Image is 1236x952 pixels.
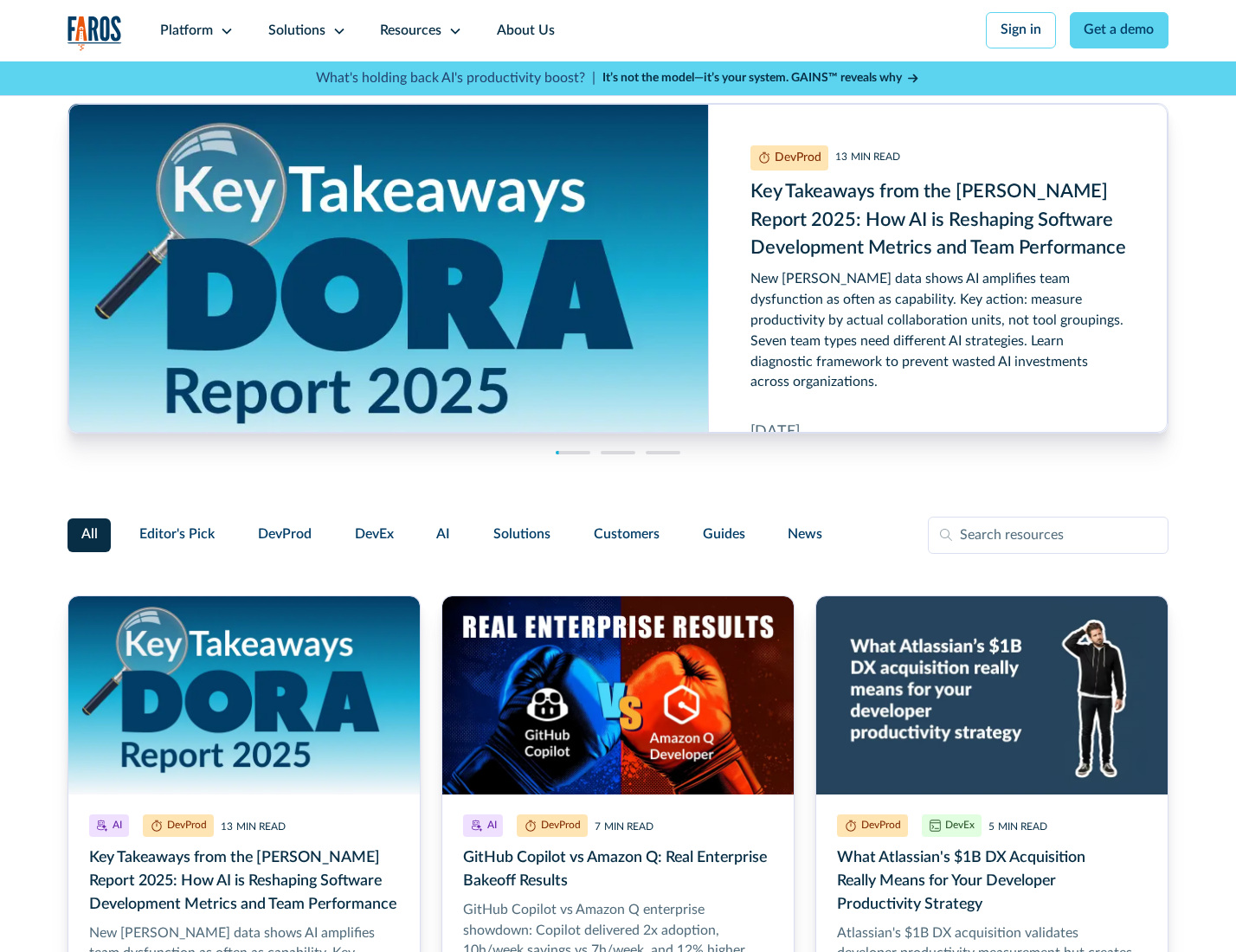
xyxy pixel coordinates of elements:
a: Get a demo [1070,12,1169,48]
span: DevEx [355,524,394,545]
img: Illustration of a boxing match of GitHub Copilot vs. Amazon Q. with real enterprise results. [442,596,794,794]
a: It’s not the model—it’s your system. GAINS™ reveals why [602,69,921,87]
span: Guides [703,524,745,545]
span: Customers [594,524,660,545]
strong: It’s not the model—it’s your system. GAINS™ reveals why [602,72,902,84]
div: Solutions [268,21,325,42]
a: Sign in [986,12,1056,48]
span: All [81,524,98,545]
div: Platform [160,21,213,42]
img: Developer scratching his head on a blue background [816,596,1168,794]
div: cms-link [68,104,1168,433]
input: Search resources [928,517,1168,555]
span: Solutions [493,524,550,545]
img: Logo of the analytics and reporting company Faros. [68,16,123,51]
img: Key takeaways from the DORA Report 2025 [68,596,420,794]
a: home [68,16,123,51]
span: DevProd [258,524,312,545]
a: Key Takeaways from the DORA Report 2025: How AI is Reshaping Software Development Metrics and Tea... [68,104,1168,433]
span: AI [436,524,450,545]
div: Resources [380,21,441,42]
span: Editor's Pick [139,524,215,545]
form: Filter Form [68,517,1169,555]
p: What's holding back AI's productivity boost? | [316,68,595,89]
span: News [788,524,822,545]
